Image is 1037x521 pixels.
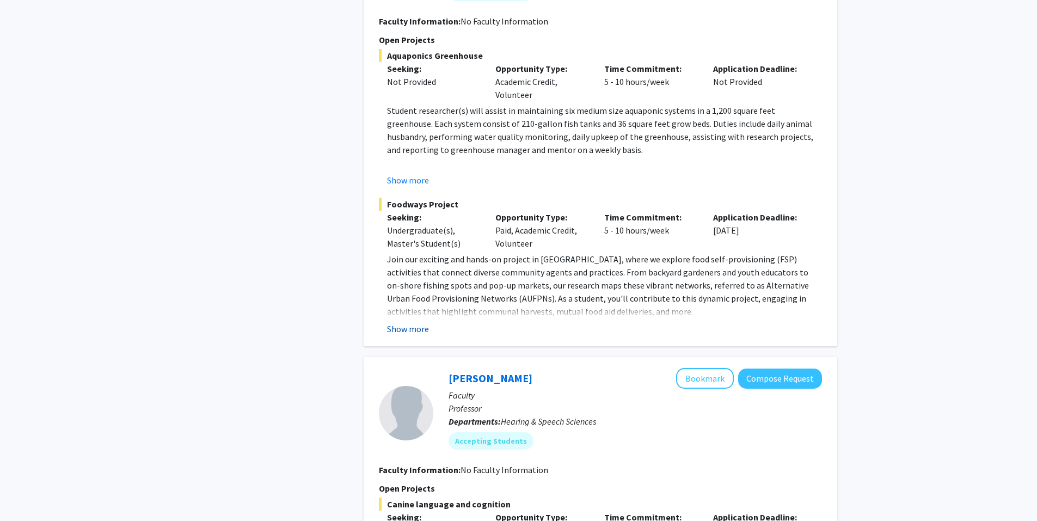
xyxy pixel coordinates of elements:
[387,174,429,187] button: Show more
[461,464,548,475] span: No Faculty Information
[449,389,822,402] p: Faculty
[387,211,480,224] p: Seeking:
[387,62,480,75] p: Seeking:
[495,211,588,224] p: Opportunity Type:
[379,482,822,495] p: Open Projects
[449,402,822,415] p: Professor
[596,211,705,250] div: 5 - 10 hours/week
[676,368,734,389] button: Add Rochelle Newman to Bookmarks
[387,104,822,156] p: Student researcher(s) will assist in maintaining six medium size aquaponic systems in a 1,200 squ...
[449,416,501,427] b: Departments:
[8,472,46,513] iframe: Chat
[713,62,806,75] p: Application Deadline:
[387,75,480,88] div: Not Provided
[713,211,806,224] p: Application Deadline:
[379,16,461,27] b: Faculty Information:
[379,198,822,211] span: Foodways Project
[461,16,548,27] span: No Faculty Information
[501,416,596,427] span: Hearing & Speech Sciences
[387,224,480,250] div: Undergraduate(s), Master's Student(s)
[604,211,697,224] p: Time Commitment:
[387,253,822,318] p: Join our exciting and hands-on project in [GEOGRAPHIC_DATA], where we explore food self-provision...
[387,322,429,335] button: Show more
[379,464,461,475] b: Faculty Information:
[487,62,596,101] div: Academic Credit, Volunteer
[738,369,822,389] button: Compose Request to Rochelle Newman
[379,498,822,511] span: Canine language and cognition
[379,33,822,46] p: Open Projects
[705,211,814,250] div: [DATE]
[495,62,588,75] p: Opportunity Type:
[596,62,705,101] div: 5 - 10 hours/week
[604,62,697,75] p: Time Commitment:
[449,432,533,450] mat-chip: Accepting Students
[487,211,596,250] div: Paid, Academic Credit, Volunteer
[449,371,532,385] a: [PERSON_NAME]
[705,62,814,101] div: Not Provided
[379,49,822,62] span: Aquaponics Greenhouse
